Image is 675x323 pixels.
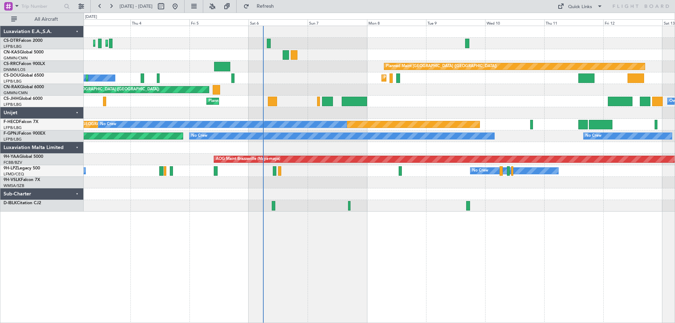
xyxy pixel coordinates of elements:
[120,3,153,9] span: [DATE] - [DATE]
[4,39,19,43] span: CS-DTR
[4,125,22,130] a: LFPB/LBG
[4,183,24,188] a: WMSA/SZB
[85,14,97,20] div: [DATE]
[4,131,45,136] a: F-GPNJFalcon 900EX
[4,44,22,49] a: LFPB/LBG
[4,97,19,101] span: CS-JHH
[4,67,25,72] a: DNMM/LOS
[4,166,18,170] span: 9H-LPZ
[4,79,22,84] a: LFPB/LBG
[308,19,367,26] div: Sun 7
[4,155,43,159] a: 9H-YAAGlobal 5000
[216,154,280,164] div: AOG Maint Brazzaville (Maya-maya)
[4,160,22,165] a: FCBB/BZV
[4,85,44,89] a: CN-RAKGlobal 6000
[4,178,40,182] a: 9H-VSLKFalcon 7X
[485,19,544,26] div: Wed 10
[4,120,19,124] span: F-HECD
[4,166,40,170] a: 9H-LPZLegacy 500
[367,19,426,26] div: Mon 8
[4,85,20,89] span: CN-RAK
[4,90,28,96] a: GMMN/CMN
[88,73,199,83] div: Planned Maint [GEOGRAPHIC_DATA] ([GEOGRAPHIC_DATA])
[4,178,21,182] span: 9H-VSLK
[4,73,44,78] a: CS-DOUGlobal 6500
[4,172,24,177] a: LFMD/CEQ
[4,73,20,78] span: CS-DOU
[4,39,43,43] a: CS-DTRFalcon 2000
[8,14,76,25] button: All Aircraft
[71,19,130,26] div: Wed 3
[426,19,485,26] div: Tue 9
[108,38,191,49] div: Planned Maint [GEOGRAPHIC_DATA] (Ataturk)
[544,19,603,26] div: Thu 11
[4,201,17,205] span: D-IBLK
[568,4,592,11] div: Quick Links
[249,19,308,26] div: Sat 6
[4,102,22,107] a: LFPB/LBG
[191,131,207,141] div: No Crew
[4,155,19,159] span: 9H-YAA
[4,201,41,205] a: D-IBLKCitation CJ2
[4,131,19,136] span: F-GPNJ
[208,96,319,106] div: Planned Maint [GEOGRAPHIC_DATA] ([GEOGRAPHIC_DATA])
[4,120,38,124] a: F-HECDFalcon 7X
[384,73,494,83] div: Planned Maint [GEOGRAPHIC_DATA] ([GEOGRAPHIC_DATA])
[4,50,44,54] a: CN-KASGlobal 5000
[44,84,159,95] div: Unplanned Maint [GEOGRAPHIC_DATA] ([GEOGRAPHIC_DATA])
[189,19,249,26] div: Fri 5
[130,19,189,26] div: Thu 4
[18,17,74,22] span: All Aircraft
[554,1,606,12] button: Quick Links
[472,166,488,176] div: No Crew
[100,119,116,130] div: No Crew
[4,56,28,61] a: GMMN/CMN
[4,62,19,66] span: CS-RRC
[4,50,20,54] span: CN-KAS
[240,1,282,12] button: Refresh
[4,62,45,66] a: CS-RRCFalcon 900LX
[21,1,62,12] input: Trip Number
[585,131,602,141] div: No Crew
[4,97,43,101] a: CS-JHHGlobal 6000
[4,137,22,142] a: LFPB/LBG
[386,61,497,72] div: Planned Maint [GEOGRAPHIC_DATA] ([GEOGRAPHIC_DATA])
[251,4,280,9] span: Refresh
[603,19,662,26] div: Fri 12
